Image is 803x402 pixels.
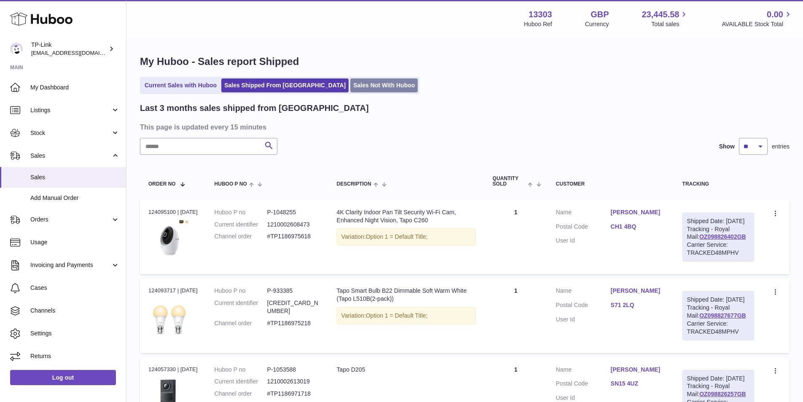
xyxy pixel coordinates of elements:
[10,370,116,385] a: Log out
[140,103,369,114] h2: Last 3 months sales shipped from [GEOGRAPHIC_DATA]
[642,9,689,28] a: 23,445.58 Total sales
[611,380,666,388] a: SN15 4UZ
[687,375,749,383] div: Shipped Date: [DATE]
[556,181,666,187] div: Customer
[30,307,120,315] span: Channels
[366,312,428,319] span: Option 1 = Default Title;
[30,261,111,269] span: Invoicing and Payments
[267,366,320,374] dd: P-1053588
[267,319,320,327] dd: #TP1186975218
[337,287,476,303] div: Tapo Smart Bulb B22 Dimmable Soft Warm White (Tapo L510B(2-pack))
[529,9,552,20] strong: 13303
[611,223,666,231] a: CH1 4BQ
[556,316,611,324] dt: User Id
[687,320,749,336] div: Carrier Service: TRACKED48MPHV
[337,307,476,324] div: Variation:
[699,391,746,397] a: OZ098826257GB
[215,208,267,216] dt: Huboo P no
[148,181,176,187] span: Order No
[524,20,552,28] div: Huboo Ref
[682,213,754,262] div: Tracking - Royal Mail:
[682,181,754,187] div: Tracking
[267,378,320,386] dd: 1210002613019
[337,208,476,224] div: 4K Clarity Indoor Pan Tilt Security Wi-Fi Cam, Enhanced Night Vision, Tapo C260
[30,152,111,160] span: Sales
[642,9,679,20] span: 23,445.58
[30,216,111,224] span: Orders
[30,352,120,360] span: Returns
[215,232,267,240] dt: Channel order
[215,221,267,229] dt: Current identifier
[591,9,609,20] strong: GBP
[767,9,783,20] span: 0.00
[556,287,611,297] dt: Name
[556,380,611,390] dt: Postal Code
[30,238,120,246] span: Usage
[148,366,198,373] div: 124057330 | [DATE]
[337,366,476,374] div: Tapo D205
[611,301,666,309] a: S71 2LQ
[337,181,371,187] span: Description
[687,296,749,304] div: Shipped Date: [DATE]
[140,55,790,68] h1: My Huboo - Sales report Shipped
[366,233,428,240] span: Option 1 = Default Title;
[140,122,787,132] h3: This page is updated every 15 minutes
[142,78,220,92] a: Current Sales with Huboo
[585,20,609,28] div: Currency
[611,287,666,295] a: [PERSON_NAME]
[215,366,267,374] dt: Huboo P no
[687,241,749,257] div: Carrier Service: TRACKED48MPHV
[556,208,611,219] dt: Name
[215,319,267,327] dt: Channel order
[484,278,548,353] td: 1
[699,312,746,319] a: OZ098827677GB
[148,287,198,294] div: 124093717 | [DATE]
[719,143,735,151] label: Show
[337,228,476,246] div: Variation:
[556,237,611,245] dt: User Id
[267,232,320,240] dd: #TP1186975618
[215,299,267,315] dt: Current identifier
[30,173,120,181] span: Sales
[267,287,320,295] dd: P-933385
[30,129,111,137] span: Stock
[30,84,120,92] span: My Dashboard
[267,299,320,315] dd: [CREDIT_CARD_NUMBER]
[556,223,611,233] dt: Postal Code
[30,106,111,114] span: Listings
[267,208,320,216] dd: P-1048255
[687,217,749,225] div: Shipped Date: [DATE]
[493,176,526,187] span: Quantity Sold
[556,301,611,311] dt: Postal Code
[267,390,320,398] dd: #TP1186971718
[267,221,320,229] dd: 1210002608473
[30,329,120,337] span: Settings
[221,78,349,92] a: Sales Shipped From [GEOGRAPHIC_DATA]
[148,208,198,216] div: 124095100 | [DATE]
[682,291,754,340] div: Tracking - Royal Mail:
[148,297,191,340] img: L510B_2-pack_-Overview-01_large_1612269777427g.jpg
[148,219,191,261] img: C260-littlewhite.jpg
[611,366,666,374] a: [PERSON_NAME]
[722,9,793,28] a: 0.00 AVAILABLE Stock Total
[772,143,790,151] span: entries
[31,41,107,57] div: TP-Link
[611,208,666,216] a: [PERSON_NAME]
[651,20,689,28] span: Total sales
[30,194,120,202] span: Add Manual Order
[215,378,267,386] dt: Current identifier
[215,181,247,187] span: Huboo P no
[31,49,124,56] span: [EMAIL_ADDRESS][DOMAIN_NAME]
[484,200,548,274] td: 1
[350,78,418,92] a: Sales Not With Huboo
[556,366,611,376] dt: Name
[10,43,23,55] img: gaby.chen@tp-link.com
[215,287,267,295] dt: Huboo P no
[699,233,746,240] a: OZ098826402GB
[722,20,793,28] span: AVAILABLE Stock Total
[556,394,611,402] dt: User Id
[30,284,120,292] span: Cases
[215,390,267,398] dt: Channel order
